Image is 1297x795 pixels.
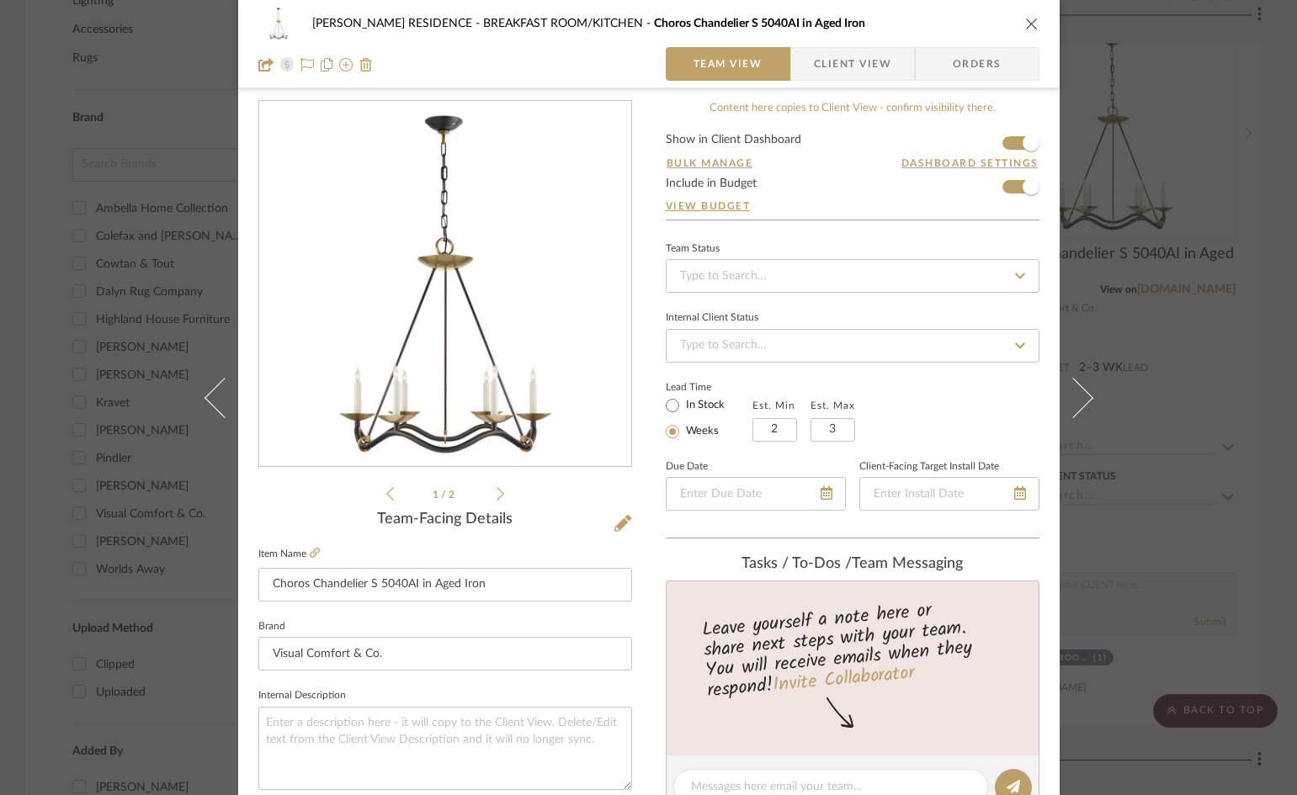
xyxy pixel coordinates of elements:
[666,259,1039,293] input: Type to Search…
[663,592,1041,705] div: Leave yourself a note here or share next steps with your team. You will receive emails when they ...
[811,400,855,411] label: Est. Max
[666,463,708,471] label: Due Date
[433,490,441,500] span: 1
[258,511,632,529] div: Team-Facing Details
[666,314,758,322] div: Internal Client Status
[666,156,754,171] button: Bulk Manage
[263,102,628,467] img: bb978eef-0931-4a1b-b370-9a148fe22120_436x436.jpg
[258,623,285,631] label: Brand
[359,58,373,72] img: Remove from project
[859,463,999,471] label: Client-Facing Target Install Date
[683,398,725,413] label: In Stock
[258,692,346,700] label: Internal Description
[449,490,457,500] span: 2
[666,395,752,442] mat-radio-group: Select item type
[1024,16,1039,31] button: close
[666,199,1039,213] a: View Budget
[666,100,1039,117] div: Content here copies to Client View - confirm visibility there.
[258,637,632,670] input: Enter Brand
[312,18,483,29] span: [PERSON_NAME] RESIDENCE
[483,18,654,29] span: BREAKFAST ROOM/KITCHEN
[934,47,1020,81] span: Orders
[752,400,795,411] label: Est. Min
[666,379,752,395] label: Lead Time
[742,556,852,571] span: Tasks / To-Dos /
[258,547,320,561] label: Item Name
[441,490,449,500] span: /
[771,659,915,701] a: Invite Collaborator
[259,102,631,467] div: 0
[666,477,846,511] input: Enter Due Date
[814,47,891,81] span: Client View
[258,568,632,602] input: Enter Item Name
[666,555,1039,574] div: team Messaging
[666,329,1039,363] input: Type to Search…
[654,18,865,29] span: Choros Chandelier S 5040AI in Aged Iron
[901,156,1039,171] button: Dashboard Settings
[683,424,719,439] label: Weeks
[666,245,720,253] div: Team Status
[258,7,299,40] img: bb978eef-0931-4a1b-b370-9a148fe22120_48x40.jpg
[694,47,763,81] span: Team View
[859,477,1039,511] input: Enter Install Date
